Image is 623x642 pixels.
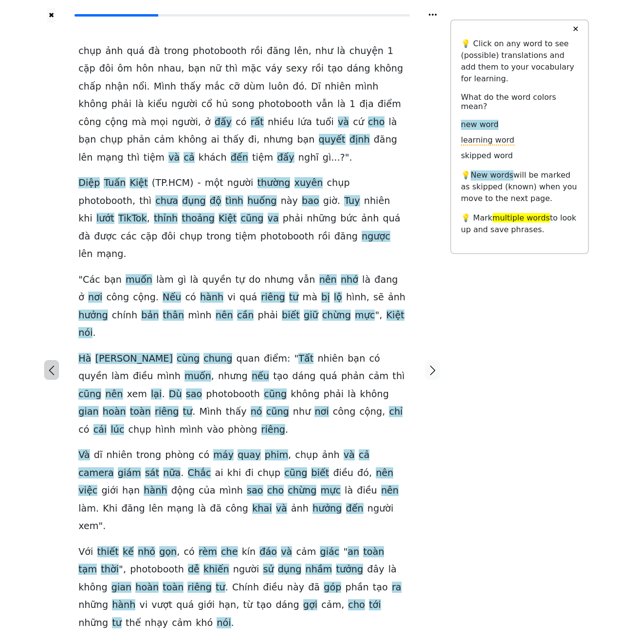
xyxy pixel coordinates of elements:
span: . [123,248,126,260]
span: , [382,406,385,418]
span: , [366,292,369,304]
span: phải [257,310,277,322]
span: đang [374,274,398,286]
span: sẽ [373,292,384,304]
span: Nếu [163,292,181,304]
span: nhưng [264,274,294,286]
span: đụng [182,195,206,207]
span: rồi [318,231,330,243]
span: Mình [154,81,176,93]
span: nữ [210,63,221,75]
span: photobooth [206,388,260,401]
span: định [349,134,370,146]
span: ( [152,177,156,189]
span: cả [183,152,194,164]
span: Tuy [344,195,360,207]
span: không [178,134,207,146]
span: cả [359,449,369,461]
span: phải [283,213,303,225]
span: tiệm [252,152,273,164]
span: thì [128,152,140,164]
span: TP [155,177,165,189]
span: ai [211,134,220,146]
span: thì [225,63,238,75]
span: - [198,177,201,189]
span: song [232,98,255,110]
span: công [333,406,356,418]
span: cặp [78,63,95,75]
span: quá [127,45,145,57]
span: Tuấn [104,177,126,189]
span: gì [178,274,186,286]
span: bạn [348,353,365,365]
span: mạng [97,152,124,164]
span: đôi [99,63,113,75]
span: cảm [368,370,388,383]
span: cho [368,116,385,128]
span: toàn [130,406,151,418]
span: thoảng [182,213,215,225]
span: Mình [199,406,221,418]
span: riêng [261,424,285,436]
span: ở [78,292,84,304]
span: ở [205,116,211,128]
span: tiệm [144,152,165,164]
span: người [172,116,198,128]
span: phải [324,388,344,401]
span: chụp [78,45,101,57]
span: quyền [78,370,108,383]
span: va [268,213,279,225]
span: cũng [78,388,101,401]
span: một [205,177,223,189]
span: tình [225,195,243,207]
span: cộng [133,292,156,304]
span: người [227,177,254,189]
span: như [293,406,311,418]
span: thấy [223,134,244,146]
span: phòng [228,424,257,436]
span: . [337,195,340,207]
span: đăng [374,134,397,146]
span: phòng [165,449,194,461]
span: photobooth [193,45,247,57]
span: tư [289,292,299,304]
span: tiệm [235,231,256,243]
span: trong [206,231,231,243]
span: lên [78,248,92,260]
span: camera [78,467,113,479]
span: đà [78,231,90,243]
span: giữ [304,310,318,322]
span: đó [293,81,304,93]
span: chụp [128,424,151,436]
span: lộ [334,292,342,304]
span: riêng [155,406,179,418]
span: biết [282,310,300,322]
span: chỉ [389,406,403,418]
span: tạo [273,370,288,383]
span: độ [210,195,221,207]
span: phim [265,449,288,461]
span: mắc [205,81,225,93]
span: là [389,116,397,128]
span: nhiên [106,449,132,461]
span: Dĩ [311,81,321,93]
span: là [348,388,356,401]
span: cùng [177,353,200,365]
span: giờ [323,195,337,207]
span: chung [203,353,232,365]
span: chính [112,310,137,322]
span: Và [78,449,90,461]
span: là [337,98,346,110]
span: vào [207,424,224,436]
span: Kiệt [129,177,147,189]
span: ) [190,177,194,189]
span: Dù [169,388,182,401]
span: lên [78,152,92,164]
span: . [165,177,168,189]
span: nó [251,406,262,418]
span: muốn [184,370,211,383]
span: ôm [117,63,132,75]
span: " [294,353,299,365]
span: tự [235,274,245,286]
span: photobooth [258,98,312,110]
